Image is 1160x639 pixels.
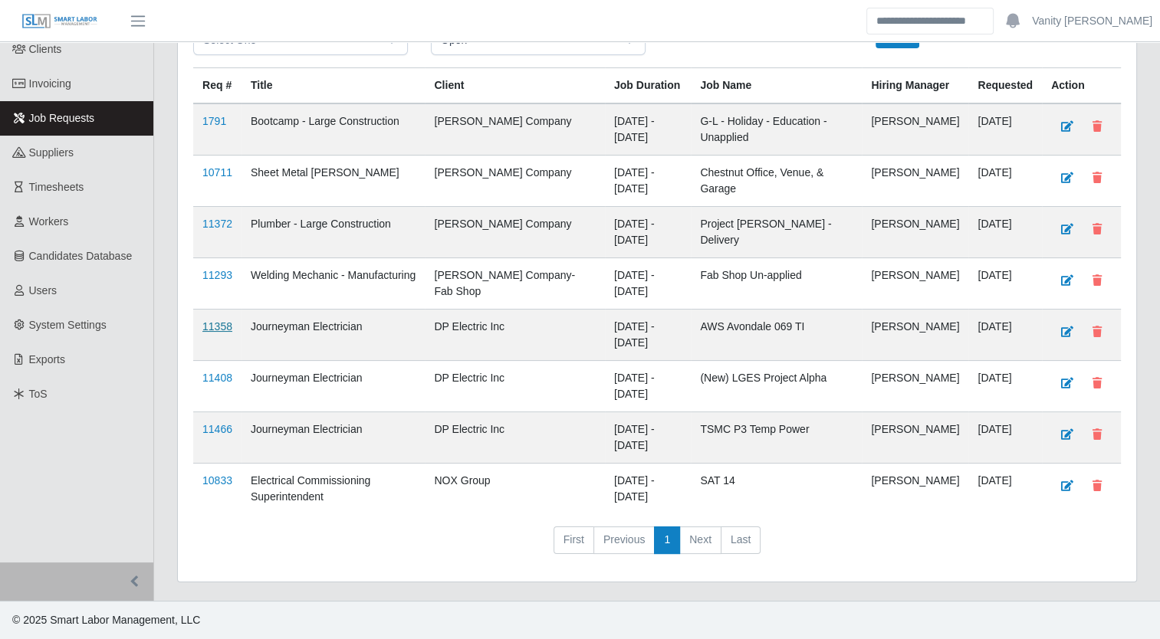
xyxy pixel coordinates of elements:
td: [DATE] [968,103,1042,156]
span: Clients [29,43,62,55]
td: [PERSON_NAME] [862,464,968,515]
td: [DATE] - [DATE] [605,310,691,361]
span: Job Requests [29,112,95,124]
span: Exports [29,353,65,365]
td: [PERSON_NAME] [862,103,968,156]
td: [DATE] - [DATE] [605,258,691,310]
td: SAT 14 [691,464,862,515]
th: Job Name [691,68,862,104]
td: [DATE] [968,207,1042,258]
a: Vanity [PERSON_NAME] [1032,13,1152,29]
td: Fab Shop Un-applied [691,258,862,310]
td: Chestnut Office, Venue, & Garage [691,156,862,207]
td: [PERSON_NAME] [862,258,968,310]
td: Journeyman Electrician [242,361,426,412]
td: [PERSON_NAME] Company- Fab Shop [425,258,604,310]
td: Sheet Metal [PERSON_NAME] [242,156,426,207]
td: Plumber - Large Construction [242,207,426,258]
a: 1791 [202,115,226,127]
a: 1 [654,526,680,554]
th: Req # [193,68,242,104]
td: NOX Group [425,464,604,515]
td: [PERSON_NAME] Company [425,103,604,156]
a: 11408 [202,372,232,384]
td: [DATE] [968,412,1042,464]
span: Timesheets [29,181,84,193]
td: (New) LGES Project Alpha [691,361,862,412]
td: [PERSON_NAME] [862,207,968,258]
img: SLM Logo [21,13,98,30]
span: Invoicing [29,77,71,90]
td: [DATE] [968,156,1042,207]
td: DP Electric Inc [425,361,604,412]
span: Suppliers [29,146,74,159]
td: Bootcamp - Large Construction [242,103,426,156]
td: Journeyman Electrician [242,412,426,464]
td: [DATE] - [DATE] [605,412,691,464]
a: 11466 [202,423,232,435]
input: Search [866,8,994,34]
span: © 2025 Smart Labor Management, LLC [12,614,200,626]
a: 10711 [202,166,232,179]
td: [DATE] [968,464,1042,515]
td: [DATE] - [DATE] [605,361,691,412]
th: Requested [968,68,1042,104]
td: [DATE] [968,361,1042,412]
span: Users [29,284,58,297]
td: G-L - Holiday - Education - Unapplied [691,103,862,156]
td: DP Electric Inc [425,310,604,361]
th: Client [425,68,604,104]
a: 11293 [202,269,232,281]
a: 10833 [202,474,232,487]
td: [PERSON_NAME] [862,156,968,207]
a: 11372 [202,218,232,230]
td: [PERSON_NAME] [862,361,968,412]
td: [PERSON_NAME] [862,412,968,464]
td: Journeyman Electrician [242,310,426,361]
td: [DATE] - [DATE] [605,156,691,207]
td: [DATE] [968,310,1042,361]
td: [DATE] - [DATE] [605,103,691,156]
td: Project [PERSON_NAME] - Delivery [691,207,862,258]
th: Action [1042,68,1121,104]
td: Electrical Commissioning Superintendent [242,464,426,515]
a: 11358 [202,320,232,333]
td: DP Electric Inc [425,412,604,464]
td: Welding Mechanic - Manufacturing [242,258,426,310]
span: System Settings [29,319,107,331]
th: Title [242,68,426,104]
th: Job Duration [605,68,691,104]
span: Workers [29,215,69,228]
td: TSMC P3 Temp Power [691,412,862,464]
td: [PERSON_NAME] Company [425,156,604,207]
td: AWS Avondale 069 TI [691,310,862,361]
th: Hiring Manager [862,68,968,104]
td: [DATE] - [DATE] [605,207,691,258]
td: [DATE] - [DATE] [605,464,691,515]
span: ToS [29,388,48,400]
td: [PERSON_NAME] [862,310,968,361]
td: [PERSON_NAME] Company [425,207,604,258]
td: [DATE] [968,258,1042,310]
nav: pagination [193,526,1121,566]
span: Candidates Database [29,250,133,262]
